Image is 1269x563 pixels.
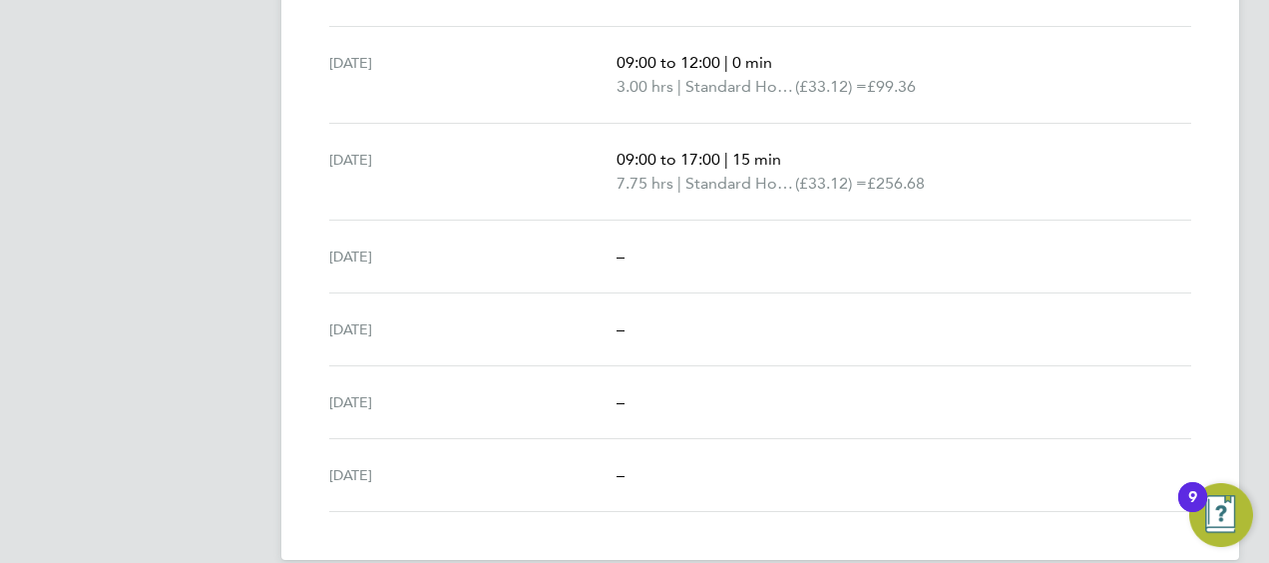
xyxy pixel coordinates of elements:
[617,174,673,193] span: 7.75 hrs
[867,77,916,96] span: £99.36
[732,150,781,169] span: 15 min
[685,172,795,196] span: Standard Hourly
[677,77,681,96] span: |
[329,463,617,487] div: [DATE]
[617,247,625,266] span: –
[329,390,617,414] div: [DATE]
[732,53,772,72] span: 0 min
[617,53,720,72] span: 09:00 to 12:00
[724,53,728,72] span: |
[795,77,867,96] span: (£33.12) =
[724,150,728,169] span: |
[617,150,720,169] span: 09:00 to 17:00
[329,148,617,196] div: [DATE]
[867,174,925,193] span: £256.68
[677,174,681,193] span: |
[329,51,617,99] div: [DATE]
[685,75,795,99] span: Standard Hourly
[329,245,617,269] div: [DATE]
[617,319,625,338] span: –
[1189,483,1253,547] button: Open Resource Center, 9 new notifications
[617,392,625,411] span: –
[1188,497,1197,523] div: 9
[617,465,625,484] span: –
[329,317,617,341] div: [DATE]
[795,174,867,193] span: (£33.12) =
[617,77,673,96] span: 3.00 hrs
